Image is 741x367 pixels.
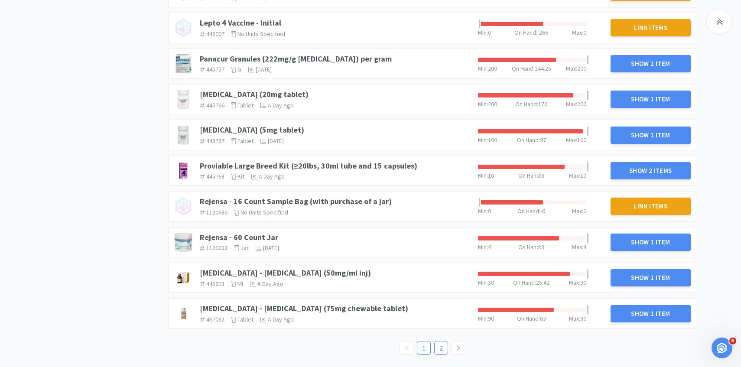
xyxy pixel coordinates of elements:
[611,162,691,179] button: Show 2 Items
[434,341,448,355] li: 2
[206,208,227,216] span: 1120636
[512,65,535,72] span: On Hand :
[569,315,580,322] span: Max :
[174,270,193,286] img: 0256ddbfd9354679b07046f48a1f0aab.png
[566,100,577,108] span: Max :
[488,315,494,322] span: 90
[237,137,253,145] span: tablet
[478,315,488,322] span: Min :
[206,101,224,109] span: 445766
[206,137,224,145] span: 445767
[206,315,224,323] span: 467032
[611,198,691,215] button: Link Items
[540,207,545,215] span: -6
[611,305,691,322] button: Show 1 Item
[537,29,548,36] span: -266
[712,338,732,358] iframe: Intercom live chat
[200,54,392,64] a: Panacur Granules (222mg/g [MEDICAL_DATA]) per gram
[488,65,497,72] span: 200
[513,279,536,286] span: On Hand :
[200,89,309,99] a: [MEDICAL_DATA] (20mg tablet)
[577,136,586,144] span: 100
[200,303,408,313] a: [MEDICAL_DATA] - [MEDICAL_DATA] (75mg chewable tablet)
[200,232,278,242] a: Rejensa - 60 Count Jar
[540,136,546,144] span: 97
[569,279,580,286] span: Max :
[514,29,537,36] span: On Hand :
[518,172,541,179] span: On Hand :
[478,207,488,215] span: Min :
[488,279,494,286] span: 30
[478,100,488,108] span: Min :
[518,243,541,251] span: On Hand :
[200,18,281,28] a: Lepto 4 Vaccine - Initial
[478,279,488,286] span: Min :
[517,207,540,215] span: On Hand :
[580,315,586,322] span: 90
[538,100,547,108] span: 176
[580,279,586,286] span: 30
[200,125,304,135] a: [MEDICAL_DATA] (5mg tablet)
[206,244,227,252] span: 1120223
[259,172,285,180] span: a day ago
[729,338,736,344] span: 6
[583,207,586,215] span: 0
[536,279,549,286] span: 25.42
[478,29,488,36] span: Min :
[611,19,691,36] button: Link Items
[206,172,224,180] span: 445768
[417,341,431,355] li: 1
[206,30,224,38] span: 446007
[611,234,691,251] button: Show 1 Item
[535,65,551,72] span: 144.25
[263,244,279,252] span: [DATE]
[577,100,586,108] span: 200
[200,161,417,171] a: Proviable Large Breed Kit (≥20lbs, 30ml tube and 15 capsules)
[478,172,488,179] span: Min :
[237,315,253,323] span: tablet
[577,65,586,72] span: 200
[268,315,294,323] span: a day ago
[517,315,540,322] span: On Hand :
[174,161,193,180] img: f268ff95ae70471fbbdf3f279f59a24d.jpg
[649,166,672,175] span: 2 Items
[572,207,583,215] span: Max :
[268,137,284,145] span: [DATE]
[174,233,193,252] img: 882221dc39dd4d8186f1ba7fddf72c83_379491.jpeg
[650,131,670,139] span: 1 Item
[400,341,413,355] li: Previous Page
[178,126,189,145] img: 61884d6ad47d47aa89f846965f6ce050_81006.jpeg
[174,197,193,216] img: no_image.png
[237,65,241,73] span: g
[488,136,497,144] span: 100
[650,273,670,282] span: 1 Item
[200,196,392,206] a: Rejensa - 16 Count Sample Bag (with purchase of a jar)
[435,341,448,354] a: 2
[237,101,253,109] span: tablet
[456,345,461,351] i: icon: right
[488,172,494,179] span: 10
[488,100,497,108] span: 200
[404,345,409,351] i: icon: left
[517,136,540,144] span: On Hand :
[650,309,670,318] span: 1 Item
[611,127,691,144] button: Show 1 Item
[566,65,577,72] span: Max :
[206,280,224,288] span: 445603
[488,243,491,251] span: 4
[174,18,193,37] img: no_image.png
[515,100,538,108] span: On Hand :
[206,65,224,73] span: 445757
[541,172,544,179] span: 8
[174,307,193,320] img: b24d1c1fd64e4688b0b898bb9098e072.png
[174,54,193,73] img: a273779258234012b5c73463dd6a1695_50074.jpeg
[650,238,670,246] span: 1 Item
[611,269,691,286] button: Show 1 Item
[650,95,670,103] span: 1 Item
[583,29,586,36] span: 0
[488,207,491,215] span: 0
[268,101,294,109] span: a day ago
[488,29,491,36] span: 0
[580,172,586,179] span: 10
[257,280,283,288] span: a day ago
